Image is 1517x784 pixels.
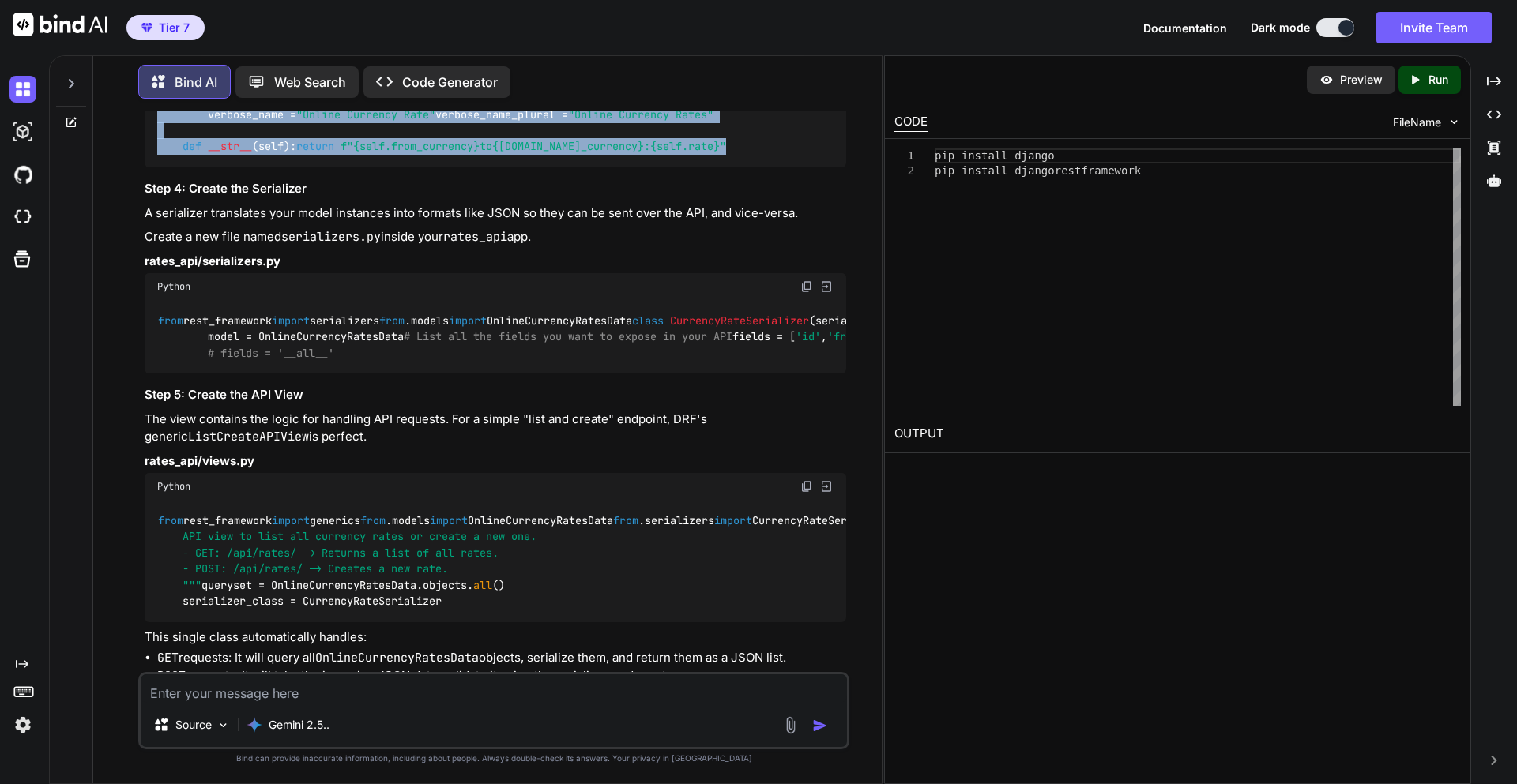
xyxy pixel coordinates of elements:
img: Gemini 2.5 Pro [247,717,262,733]
span: from [613,513,638,527]
img: darkChat [9,76,36,103]
strong: rates_api/views.py [145,453,254,468]
span: import [430,513,468,527]
span: # List all the fields you want to expose in your API [404,330,732,344]
span: from [379,313,405,328]
img: Open in Browser [819,479,834,493]
h3: Step 4: Create the Serializer [145,180,846,198]
span: self [258,140,284,154]
p: Run [1429,72,1448,88]
span: {[DOMAIN_NAME]_currency} [492,140,644,154]
code: ListCreateAPIView [188,429,309,445]
p: Gemini 2.5.. [269,717,329,733]
img: preview [1319,73,1334,87]
code: POST [157,668,186,684]
img: darkAi-studio [9,118,36,145]
span: FileName [1393,114,1441,130]
p: Source [175,717,212,733]
strong: rates_api/serializers.py [145,253,280,268]
img: copy [800,480,813,493]
img: cloudideIcon [9,204,36,231]
p: Create a new file named inside your app. [145,228,846,246]
span: from [360,513,386,527]
span: CurrencyRateSerializer [670,313,809,328]
span: 'id' [796,330,821,344]
img: githubDark [9,161,36,188]
span: import [272,313,310,328]
img: copy [800,280,813,293]
span: Dark mode [1251,20,1310,36]
code: rates_api [443,229,507,245]
div: 1 [894,148,914,163]
span: def [183,140,201,154]
span: Tier 7 [159,20,190,36]
span: class [632,313,664,328]
p: A serializer translates your model instances into formats like JSON so they can be sent over the ... [145,204,846,223]
button: Invite Team [1376,12,1492,43]
span: "Online Currency Rate" [296,107,435,122]
span: all [473,578,492,592]
p: The view contains the logic for handling API requests. For a simple "list and create" endpoint, D... [145,411,846,446]
span: {self.rate} [650,140,720,154]
span: Documentation [1143,21,1227,35]
span: # fields = '__all__' [208,346,334,360]
img: icon [812,718,828,733]
li: requests: It will query all objects, serialize them, and return them as a JSON list. [157,649,846,667]
img: chevron down [1447,115,1461,129]
li: requests: It will take the incoming JSON data, validate it using the serializer, and create a new... [157,667,846,703]
span: {self.from_currency} [353,140,480,154]
span: import [449,313,487,328]
span: f" to : " [341,140,726,154]
span: from [158,313,183,328]
span: """ API view to list all currency rates or create a new one. - GET: /api/rates/ -> Returns a list... [157,513,1315,592]
code: OnlineCurrencyRatesData [315,650,479,666]
span: Python [157,480,190,493]
div: CODE [894,113,928,132]
img: attachment [781,716,800,734]
code: rest_framework generics .models OnlineCurrencyRatesData .serializers CurrencyRateSerializer (gene... [157,512,1315,610]
img: settings [9,711,36,738]
h2: OUTPUT [885,415,1470,452]
span: Python [157,280,190,293]
p: Bind AI [175,73,217,92]
img: Bind AI [13,13,107,36]
img: premium [141,23,152,32]
span: pip install django [935,149,1055,162]
span: import [272,513,310,527]
img: Pick Models [216,718,230,732]
p: Code Generator [402,73,498,92]
span: __str__ [208,140,252,154]
span: pip install djangorestframework [935,164,1141,177]
p: Bind can provide inaccurate information, including about people. Always double-check its answers.... [138,752,849,764]
span: "Online Currency Rates" [568,107,713,122]
button: premiumTier 7 [126,15,205,40]
p: This single class automatically handles: [145,628,846,647]
code: GET [157,650,179,666]
p: Preview [1340,72,1383,88]
h3: Step 5: Create the API View [145,386,846,404]
span: from [158,513,183,527]
span: 'from_currency' [827,330,922,344]
button: Documentation [1143,20,1227,36]
p: Web Search [274,73,346,92]
div: 2 [894,163,914,178]
img: Open in Browser [819,279,834,294]
code: serializers.py [281,229,381,245]
span: import [714,513,752,527]
span: return [296,140,334,154]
